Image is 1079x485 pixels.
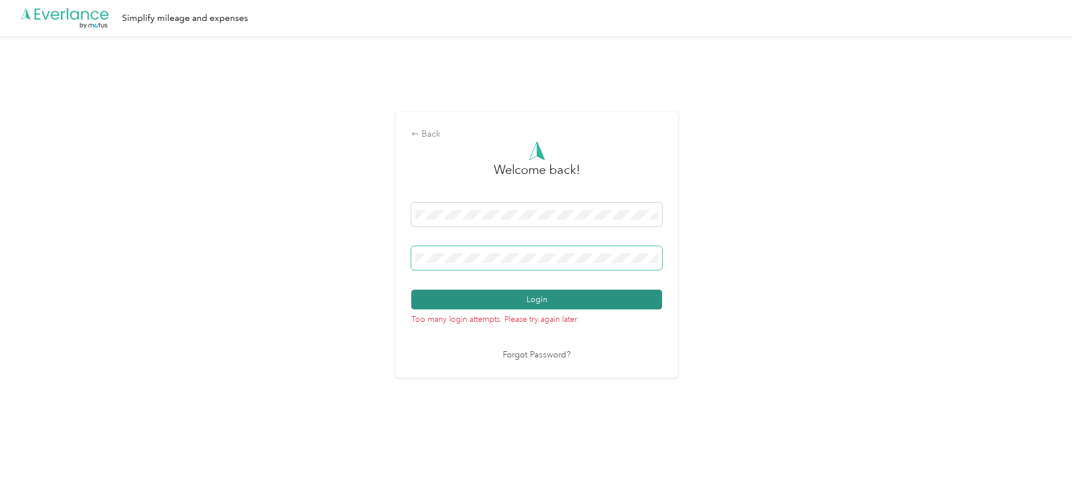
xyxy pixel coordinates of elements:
[122,11,248,25] div: Simplify mileage and expenses
[503,349,571,362] a: Forgot Password?
[411,128,662,141] div: Back
[411,309,662,325] p: Too many login attempts. Please try again later.
[411,290,662,309] button: Login
[494,160,580,191] h3: greeting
